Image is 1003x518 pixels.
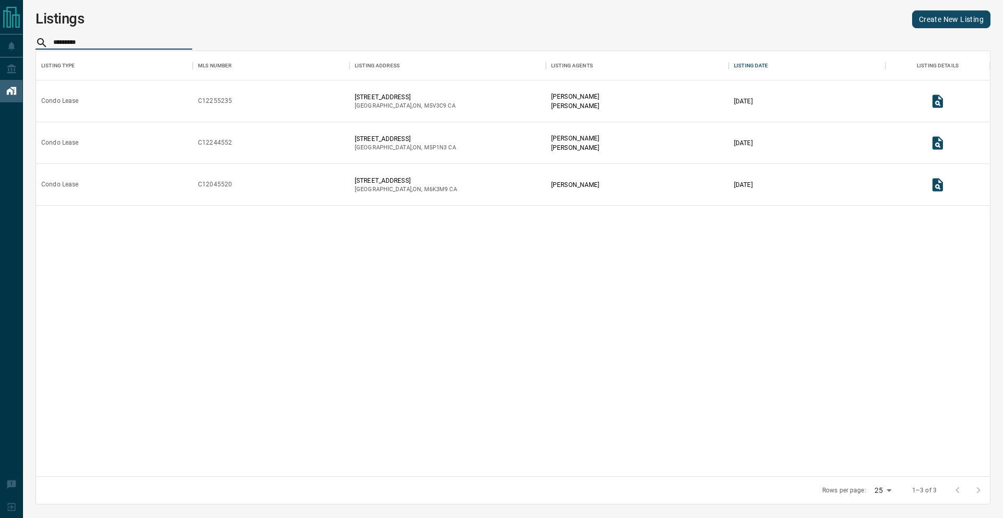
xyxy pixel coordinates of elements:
[198,97,232,105] div: C12255235
[41,138,78,147] div: Condo Lease
[917,51,959,80] div: Listing Details
[355,92,456,102] p: [STREET_ADDRESS]
[551,134,599,143] p: [PERSON_NAME]
[355,51,400,80] div: Listing Address
[349,51,546,80] div: Listing Address
[551,143,599,152] p: [PERSON_NAME]
[912,486,937,495] p: 1–3 of 3
[546,51,729,80] div: Listing Agents
[424,144,447,151] span: m5p1n3
[734,97,753,106] p: [DATE]
[36,10,85,27] h1: Listings
[729,51,885,80] div: Listing Date
[912,10,990,28] a: Create New Listing
[193,51,349,80] div: MLS Number
[822,486,866,495] p: Rows per page:
[551,92,599,101] p: [PERSON_NAME]
[424,186,448,193] span: m6k3m9
[927,174,948,195] button: View Listing Details
[198,138,232,147] div: C12244552
[36,51,193,80] div: Listing Type
[551,180,599,190] p: [PERSON_NAME]
[734,138,753,148] p: [DATE]
[424,102,447,109] span: m5v3c9
[355,102,456,110] p: [GEOGRAPHIC_DATA] , ON , CA
[551,51,593,80] div: Listing Agents
[885,51,990,80] div: Listing Details
[355,134,456,144] p: [STREET_ADDRESS]
[927,133,948,154] button: View Listing Details
[870,483,895,498] div: 25
[927,91,948,112] button: View Listing Details
[551,101,599,111] p: [PERSON_NAME]
[198,180,232,189] div: C12045520
[355,144,456,152] p: [GEOGRAPHIC_DATA] , ON , CA
[355,185,457,194] p: [GEOGRAPHIC_DATA] , ON , CA
[198,51,231,80] div: MLS Number
[41,51,75,80] div: Listing Type
[41,97,78,105] div: Condo Lease
[734,51,768,80] div: Listing Date
[734,180,753,190] p: [DATE]
[355,176,457,185] p: [STREET_ADDRESS]
[41,180,78,189] div: Condo Lease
